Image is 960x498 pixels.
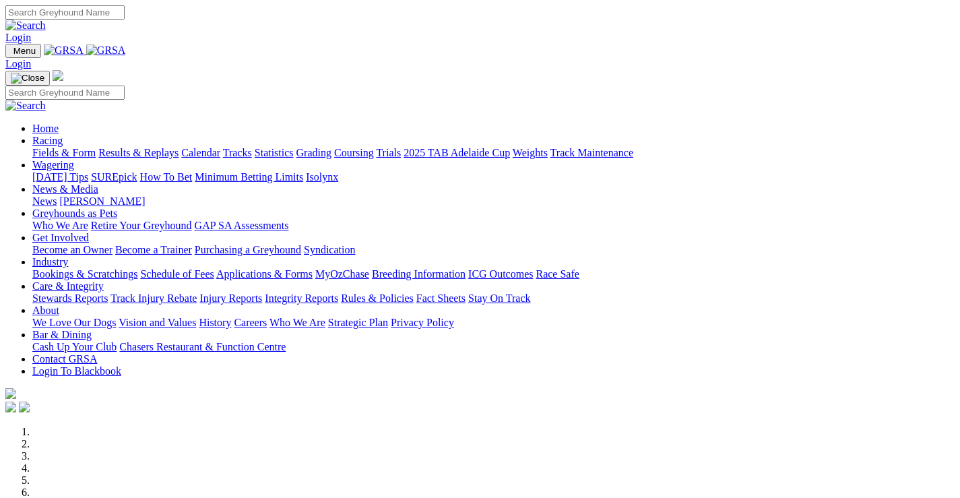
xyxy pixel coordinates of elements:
[181,147,220,158] a: Calendar
[32,244,955,256] div: Get Involved
[195,220,289,231] a: GAP SA Assessments
[32,329,92,340] a: Bar & Dining
[32,208,117,219] a: Greyhounds as Pets
[391,317,454,328] a: Privacy Policy
[32,292,955,305] div: Care & Integrity
[315,268,369,280] a: MyOzChase
[5,58,31,69] a: Login
[32,365,121,377] a: Login To Blackbook
[19,402,30,412] img: twitter.svg
[32,244,113,255] a: Become an Owner
[32,220,955,232] div: Greyhounds as Pets
[32,171,955,183] div: Wagering
[5,71,50,86] button: Toggle navigation
[32,353,97,365] a: Contact GRSA
[269,317,325,328] a: Who We Are
[13,46,36,56] span: Menu
[32,341,955,353] div: Bar & Dining
[32,280,104,292] a: Care & Integrity
[91,171,137,183] a: SUREpick
[110,292,197,304] a: Track Injury Rebate
[32,195,57,207] a: News
[199,292,262,304] a: Injury Reports
[255,147,294,158] a: Statistics
[5,388,16,399] img: logo-grsa-white.png
[32,317,955,329] div: About
[119,341,286,352] a: Chasers Restaurant & Function Centre
[5,86,125,100] input: Search
[32,147,955,159] div: Racing
[32,159,74,170] a: Wagering
[5,100,46,112] img: Search
[32,256,68,268] a: Industry
[195,171,303,183] a: Minimum Betting Limits
[5,32,31,43] a: Login
[32,147,96,158] a: Fields & Form
[32,268,955,280] div: Industry
[140,171,193,183] a: How To Bet
[98,147,179,158] a: Results & Replays
[550,147,633,158] a: Track Maintenance
[328,317,388,328] a: Strategic Plan
[32,292,108,304] a: Stewards Reports
[32,317,116,328] a: We Love Our Dogs
[296,147,331,158] a: Grading
[5,20,46,32] img: Search
[32,195,955,208] div: News & Media
[468,268,533,280] a: ICG Outcomes
[306,171,338,183] a: Isolynx
[223,147,252,158] a: Tracks
[32,220,88,231] a: Who We Are
[32,171,88,183] a: [DATE] Tips
[11,73,44,84] img: Close
[32,183,98,195] a: News & Media
[468,292,530,304] a: Stay On Track
[513,147,548,158] a: Weights
[199,317,231,328] a: History
[216,268,313,280] a: Applications & Forms
[234,317,267,328] a: Careers
[59,195,145,207] a: [PERSON_NAME]
[372,268,466,280] a: Breeding Information
[265,292,338,304] a: Integrity Reports
[53,70,63,81] img: logo-grsa-white.png
[32,341,117,352] a: Cash Up Your Club
[341,292,414,304] a: Rules & Policies
[32,268,137,280] a: Bookings & Scratchings
[195,244,301,255] a: Purchasing a Greyhound
[304,244,355,255] a: Syndication
[115,244,192,255] a: Become a Trainer
[32,232,89,243] a: Get Involved
[416,292,466,304] a: Fact Sheets
[44,44,84,57] img: GRSA
[376,147,401,158] a: Trials
[119,317,196,328] a: Vision and Values
[5,402,16,412] img: facebook.svg
[91,220,192,231] a: Retire Your Greyhound
[5,44,41,58] button: Toggle navigation
[32,135,63,146] a: Racing
[86,44,126,57] img: GRSA
[140,268,214,280] a: Schedule of Fees
[5,5,125,20] input: Search
[32,305,59,316] a: About
[404,147,510,158] a: 2025 TAB Adelaide Cup
[32,123,59,134] a: Home
[334,147,374,158] a: Coursing
[536,268,579,280] a: Race Safe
